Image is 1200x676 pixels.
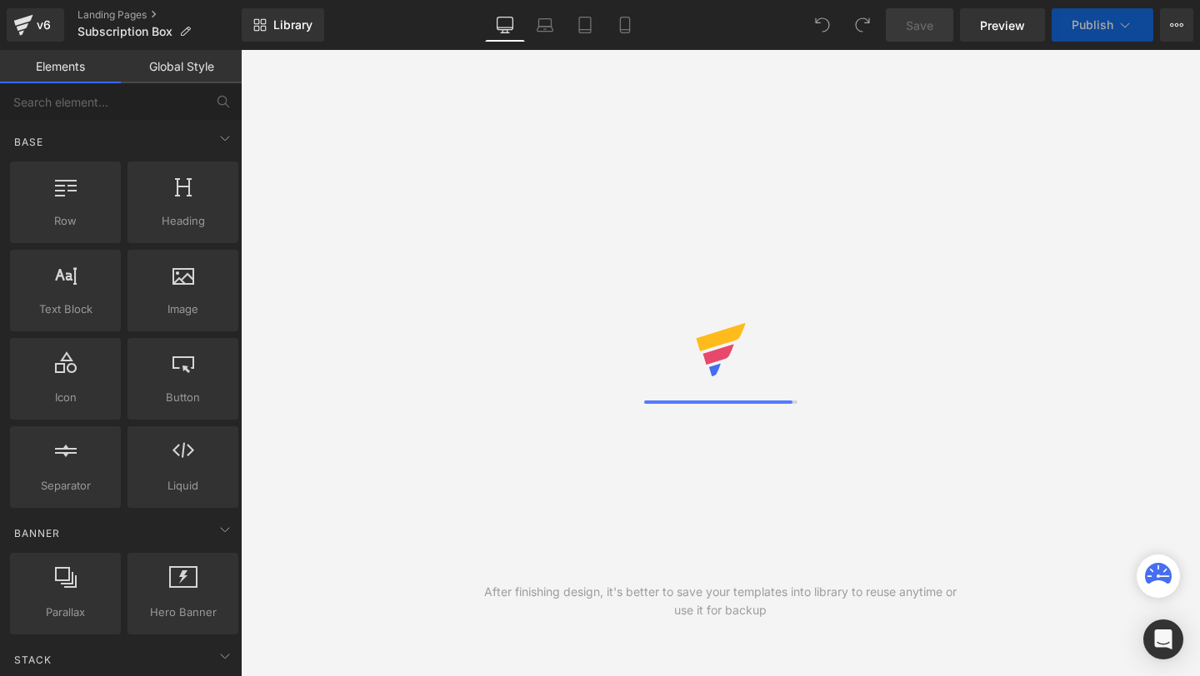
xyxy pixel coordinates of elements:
[12,134,45,150] span: Base
[565,8,605,42] a: Tablet
[1160,8,1193,42] button: More
[980,17,1025,34] span: Preview
[906,17,933,34] span: Save
[132,477,233,495] span: Liquid
[485,8,525,42] a: Desktop
[846,8,879,42] button: Redo
[12,652,53,668] span: Stack
[77,25,172,38] span: Subscription Box
[1052,8,1153,42] button: Publish
[15,301,116,318] span: Text Block
[1143,619,1183,659] div: Open Intercom Messenger
[15,604,116,621] span: Parallax
[15,477,116,495] span: Separator
[132,604,233,621] span: Hero Banner
[15,389,116,406] span: Icon
[525,8,565,42] a: Laptop
[806,8,839,42] button: Undo
[273,17,312,32] span: Library
[481,583,961,619] div: After finishing design, it's better to save your templates into library to reuse anytime or use i...
[121,50,242,83] a: Global Style
[132,212,233,230] span: Heading
[77,8,242,22] a: Landing Pages
[33,14,54,36] div: v6
[15,212,116,230] span: Row
[132,389,233,406] span: Button
[132,301,233,318] span: Image
[12,525,62,541] span: Banner
[605,8,645,42] a: Mobile
[7,8,64,42] a: v6
[1072,18,1113,32] span: Publish
[242,8,324,42] a: New Library
[960,8,1045,42] a: Preview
